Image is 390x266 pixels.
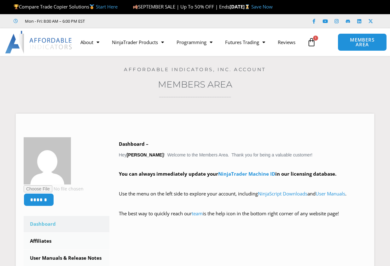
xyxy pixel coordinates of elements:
[133,4,138,9] img: 🍂
[24,137,71,184] img: 306a39d853fe7ca0a83b64c3a9ab38c2617219f6aea081d20322e8e32295346b
[119,209,366,227] p: The best way to quickly reach our is the help icon in the bottom right corner of any website page!
[5,31,73,54] img: LogoAI | Affordable Indicators – NinjaTrader
[94,18,188,24] iframe: Customer reviews powered by Trustpilot
[258,190,307,197] a: NinjaScript Downloads
[271,35,302,49] a: Reviews
[251,3,273,10] a: Save Now
[119,171,336,177] strong: You can always immediately update your in our licensing database.
[24,216,109,232] a: Dashboard
[158,79,232,90] a: Members Area
[245,4,250,9] img: ⌛
[313,36,318,41] span: 1
[124,66,266,72] a: Affordable Indicators, Inc. Account
[119,140,366,227] div: Hey ! Welcome to the Members Area. Thank you for being a valuable customer!
[133,3,230,10] span: SEPTEMBER SALE | Up To 50% OFF | Ends
[219,35,271,49] a: Futures Trading
[74,35,304,49] nav: Menu
[119,141,148,147] b: Dashboard –
[230,3,251,10] strong: [DATE]
[96,3,118,10] a: Start Here
[218,171,275,177] a: NinjaTrader Machine ID
[74,35,106,49] a: About
[192,210,203,217] a: team
[24,233,109,249] a: Affiliates
[316,190,345,197] a: User Manuals
[338,33,387,51] a: MEMBERS AREA
[14,3,118,10] span: Compare Trade Copier Solutions
[119,190,366,207] p: Use the menu on the left side to explore your account, including and .
[90,4,94,9] img: 🥇
[23,17,85,25] span: Mon - Fri: 8:00 AM – 6:00 PM EST
[127,152,164,157] strong: [PERSON_NAME]
[106,35,170,49] a: NinjaTrader Products
[298,33,325,51] a: 1
[14,4,19,9] img: 🏆
[170,35,219,49] a: Programming
[344,37,380,47] span: MEMBERS AREA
